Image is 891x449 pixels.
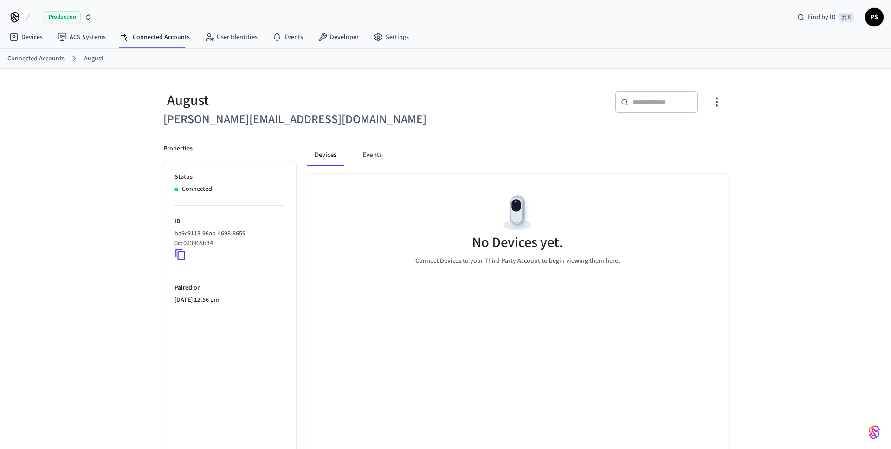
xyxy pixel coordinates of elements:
[174,283,285,293] p: Paired on
[869,425,880,440] img: SeamLogoGradient.69752ec5.svg
[163,110,440,129] h6: [PERSON_NAME][EMAIL_ADDRESS][DOMAIN_NAME]
[7,54,65,64] a: Connected Accounts
[174,172,285,182] p: Status
[790,9,861,26] div: Find by ID⌘ K
[307,144,344,166] button: Devices
[163,144,193,154] p: Properties
[839,13,854,22] span: ⌘ K
[174,217,285,227] p: ID
[307,144,728,166] div: connected account tabs
[44,11,81,23] span: Production
[50,29,113,46] a: ACS Systems
[497,192,538,234] img: Devices Empty State
[113,29,197,46] a: Connected Accounts
[182,184,212,194] p: Connected
[84,54,103,64] a: August
[472,233,563,252] h5: No Devices yet.
[163,91,440,110] div: August
[865,8,884,26] button: PS
[197,29,265,46] a: User Identities
[2,29,50,46] a: Devices
[174,295,285,305] p: [DATE] 12:56 pm
[415,256,620,266] p: Connect Devices to your Third-Party Account to begin viewing them here.
[174,229,281,248] p: ba9c9113-96ab-4698-8659-0cc023968b34
[807,13,836,22] span: Find by ID
[355,144,389,166] button: Events
[265,29,310,46] a: Events
[310,29,366,46] a: Developer
[366,29,416,46] a: Settings
[866,9,883,26] span: PS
